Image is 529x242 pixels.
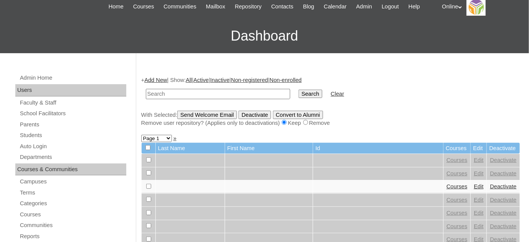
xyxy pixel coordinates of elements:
[19,109,126,118] a: School Facilitators
[235,2,262,11] span: Repository
[141,119,520,127] div: Remove user repository? (Applies only to deactivations) Keep Remove
[109,2,124,11] span: Home
[382,2,399,11] span: Logout
[19,120,126,129] a: Parents
[19,131,126,140] a: Students
[15,84,126,96] div: Users
[231,2,266,11] a: Repository
[19,73,126,83] a: Admin Home
[231,77,268,83] a: Non-registered
[269,77,302,83] a: Non-enrolled
[408,2,420,11] span: Help
[141,76,520,127] div: + | Show: | | | |
[206,2,225,11] span: Mailbox
[447,157,468,163] a: Courses
[490,183,516,190] a: Deactivate
[474,210,483,216] a: Edit
[447,197,468,203] a: Courses
[19,98,126,108] a: Faculty & Staff
[268,2,297,11] a: Contacts
[474,183,483,190] a: Edit
[4,19,525,53] h3: Dashboard
[19,142,126,151] a: Auto Login
[447,223,468,229] a: Courses
[447,183,468,190] a: Courses
[19,199,126,208] a: Categories
[378,2,403,11] a: Logout
[471,143,487,154] td: Edit
[15,164,126,176] div: Courses & Communities
[146,89,290,99] input: Search
[141,111,520,127] div: With Selected:
[19,177,126,186] a: Campuses
[19,221,126,230] a: Communities
[490,210,516,216] a: Deactivate
[144,77,167,83] a: Add New
[474,157,483,163] a: Edit
[163,2,196,11] span: Communities
[19,232,126,241] a: Reports
[331,91,344,97] a: Clear
[225,143,313,154] td: First Name
[238,111,271,119] input: Deactivate
[173,135,176,141] a: »
[356,2,372,11] span: Admin
[133,2,154,11] span: Courses
[490,223,516,229] a: Deactivate
[474,170,483,177] a: Edit
[353,2,376,11] a: Admin
[202,2,229,11] a: Mailbox
[447,210,468,216] a: Courses
[444,143,471,154] td: Courses
[19,210,126,219] a: Courses
[105,2,127,11] a: Home
[160,2,200,11] a: Communities
[405,2,424,11] a: Help
[129,2,158,11] a: Courses
[299,90,322,98] input: Search
[490,157,516,163] a: Deactivate
[324,2,346,11] span: Calendar
[186,77,192,83] a: All
[474,197,483,203] a: Edit
[474,223,483,229] a: Edit
[303,2,314,11] span: Blog
[299,2,318,11] a: Blog
[313,143,443,154] td: Id
[271,2,294,11] span: Contacts
[156,143,225,154] td: Last Name
[210,77,230,83] a: Inactive
[177,111,237,119] input: Send Welcome Email
[487,143,519,154] td: Deactivate
[19,152,126,162] a: Departments
[273,111,323,119] input: Convert to Alumni
[447,170,468,177] a: Courses
[490,197,516,203] a: Deactivate
[490,170,516,177] a: Deactivate
[19,188,126,198] a: Terms
[320,2,350,11] a: Calendar
[194,77,209,83] a: Active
